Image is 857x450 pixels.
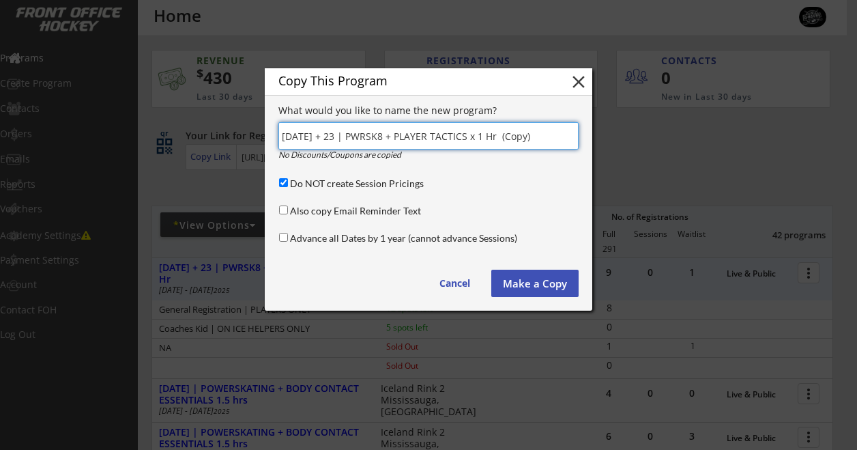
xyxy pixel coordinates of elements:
label: Also copy Email Reminder Text [290,205,421,216]
div: What would you like to name the new program? [278,106,579,115]
label: Advance all Dates by 1 year (cannot advance Sessions) [290,232,517,244]
label: Do NOT create Session Pricings [290,178,424,189]
div: No Discounts/Coupons are copied [278,151,480,159]
div: Copy This Program [278,74,547,87]
button: Make a Copy [491,270,579,297]
button: close [568,72,589,92]
button: Cancel [426,270,484,297]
